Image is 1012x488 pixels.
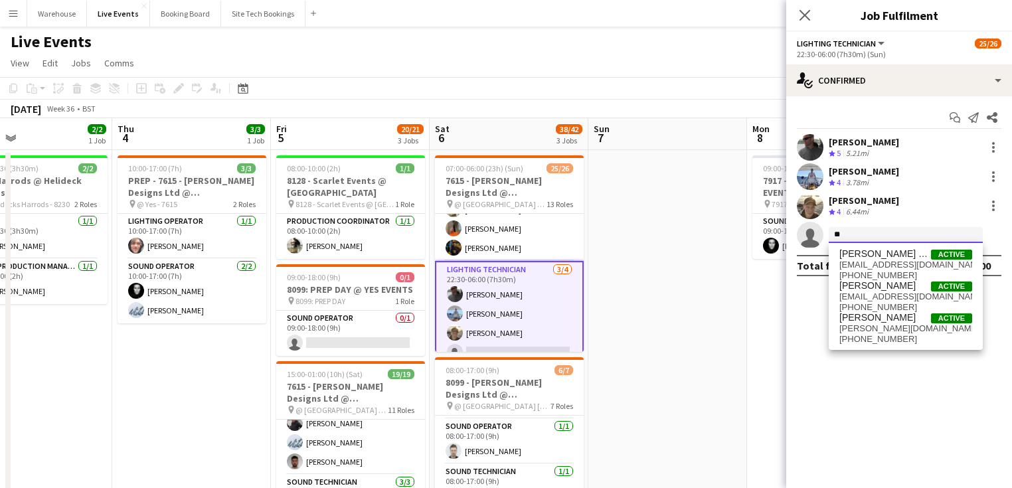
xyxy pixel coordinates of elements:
[556,135,582,145] div: 3 Jobs
[88,135,106,145] div: 1 Job
[550,401,573,411] span: 7 Roles
[137,199,177,209] span: @ Yes - 7615
[276,214,425,259] app-card-role: Production Coordinator1/108:00-10:00 (2h)[PERSON_NAME]
[839,291,972,302] span: rossphillips@me.com
[246,124,265,134] span: 3/3
[11,102,41,116] div: [DATE]
[5,54,35,72] a: View
[276,284,425,295] h3: 8099: PREP DAY @ YES EVENTS
[829,195,899,206] div: [PERSON_NAME]
[287,163,341,173] span: 08:00-10:00 (2h)
[829,165,899,177] div: [PERSON_NAME]
[843,206,871,218] div: 6.44mi
[87,1,150,27] button: Live Events
[82,104,96,114] div: BST
[592,130,610,145] span: 7
[797,49,1001,59] div: 22:30-06:00 (7h30m) (Sun)
[435,261,584,366] app-card-role: Lighting Technician3/422:30-06:00 (7h30m)[PERSON_NAME][PERSON_NAME][PERSON_NAME]
[547,163,573,173] span: 25/26
[233,199,256,209] span: 2 Roles
[837,177,841,187] span: 4
[99,54,139,72] a: Comms
[247,135,264,145] div: 1 Job
[435,419,584,464] app-card-role: Sound Operator1/108:00-17:00 (9h)[PERSON_NAME]
[276,391,425,475] app-card-role: Sound Operator3/316:30-00:00 (7h30m)[PERSON_NAME][PERSON_NAME][PERSON_NAME]
[839,323,972,334] span: r.watkinson.audio@gmail.com
[37,54,63,72] a: Edit
[395,296,414,306] span: 1 Role
[435,175,584,199] h3: 7615 - [PERSON_NAME] Designs Ltd @ [GEOGRAPHIC_DATA]
[74,199,97,209] span: 2 Roles
[839,270,972,281] span: +447736301441
[797,39,886,48] button: Lighting Technician
[752,123,770,135] span: Mon
[118,175,266,199] h3: PREP - 7615 - [PERSON_NAME] Designs Ltd @ [GEOGRAPHIC_DATA]
[274,130,287,145] span: 5
[594,123,610,135] span: Sun
[128,163,182,173] span: 10:00-17:00 (7h)
[295,296,345,306] span: 8099: PREP DAY
[797,259,842,272] div: Total fee
[454,401,550,411] span: @ [GEOGRAPHIC_DATA] [GEOGRAPHIC_DATA] - 8099
[71,57,91,69] span: Jobs
[11,32,92,52] h1: Live Events
[397,124,424,134] span: 20/21
[547,199,573,209] span: 13 Roles
[295,405,388,415] span: @ [GEOGRAPHIC_DATA] - 7615
[837,148,841,158] span: 5
[118,259,266,323] app-card-role: Sound Operator2/210:00-17:00 (7h)[PERSON_NAME][PERSON_NAME]
[276,264,425,356] app-job-card: 09:00-18:00 (9h)0/18099: PREP DAY @ YES EVENTS 8099: PREP DAY1 RoleSound Operator0/109:00-18:00 (9h)
[752,175,901,199] h3: 7917 - PREP DAY @ YES EVENTS
[388,369,414,379] span: 19/19
[752,155,901,259] app-job-card: 09:00-17:00 (8h)1/17917 - PREP DAY @ YES EVENTS 7917 - PREP DAY AT YES EVENTS1 RoleSound Operator...
[118,155,266,323] app-job-card: 10:00-17:00 (7h)3/3PREP - 7615 - [PERSON_NAME] Designs Ltd @ [GEOGRAPHIC_DATA] @ Yes - 76152 Role...
[931,282,972,291] span: Active
[221,1,305,27] button: Site Tech Bookings
[839,248,931,260] span: Ross Flight
[11,57,29,69] span: View
[556,124,582,134] span: 38/42
[88,124,106,134] span: 2/2
[975,39,1001,48] span: 25/26
[104,57,134,69] span: Comms
[839,302,972,313] span: +447766646261
[843,148,871,159] div: 5.21mi
[931,313,972,323] span: Active
[276,311,425,356] app-card-role: Sound Operator0/109:00-18:00 (9h)
[118,123,134,135] span: Thu
[435,376,584,400] h3: 8099 - [PERSON_NAME] Designs Ltd @ [GEOGRAPHIC_DATA]
[42,57,58,69] span: Edit
[829,136,899,148] div: [PERSON_NAME]
[398,135,423,145] div: 3 Jobs
[752,214,901,259] app-card-role: Sound Operator1/109:00-17:00 (8h)[PERSON_NAME]
[276,155,425,259] app-job-card: 08:00-10:00 (2h)1/18128 - Scarlet Events @ [GEOGRAPHIC_DATA] 8128 - Scarlet Events @ [GEOGRAPHIC_...
[276,123,287,135] span: Fri
[118,214,266,259] app-card-role: Lighting Operator1/110:00-17:00 (7h)[PERSON_NAME]
[237,163,256,173] span: 3/3
[786,7,1012,24] h3: Job Fulfilment
[396,272,414,282] span: 0/1
[786,64,1012,96] div: Confirmed
[454,199,547,209] span: @ [GEOGRAPHIC_DATA] - 7615
[839,280,916,291] span: Ross Phillips
[931,250,972,260] span: Active
[433,130,450,145] span: 6
[837,206,841,216] span: 4
[287,369,363,379] span: 15:00-01:00 (10h) (Sat)
[843,177,871,189] div: 3.78mi
[763,163,817,173] span: 09:00-17:00 (8h)
[116,130,134,145] span: 4
[772,199,871,209] span: 7917 - PREP DAY AT YES EVENTS
[66,54,96,72] a: Jobs
[839,312,916,323] span: Ross Watkinson
[388,405,414,415] span: 11 Roles
[797,39,876,48] span: Lighting Technician
[27,1,87,27] button: Warehouse
[839,260,972,270] span: rossflightsound@gmail.com
[435,155,584,352] app-job-card: 07:00-06:00 (23h) (Sun)25/267615 - [PERSON_NAME] Designs Ltd @ [GEOGRAPHIC_DATA] @ [GEOGRAPHIC_DA...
